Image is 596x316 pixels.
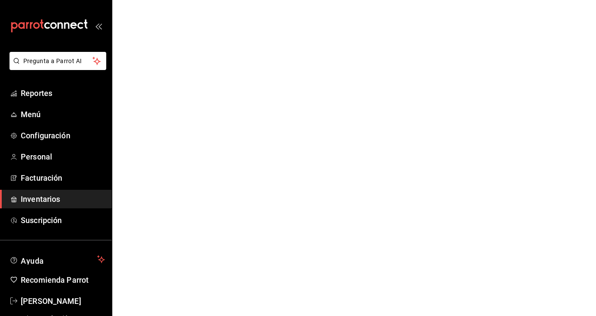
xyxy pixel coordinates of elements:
span: Inventarios [21,193,105,205]
span: Personal [21,151,105,163]
button: open_drawer_menu [95,22,102,29]
span: Suscripción [21,214,105,226]
span: Pregunta a Parrot AI [23,57,93,66]
button: Pregunta a Parrot AI [10,52,106,70]
span: Reportes [21,87,105,99]
span: [PERSON_NAME] [21,295,105,307]
span: Facturación [21,172,105,184]
span: Configuración [21,130,105,141]
span: Ayuda [21,254,94,265]
a: Pregunta a Parrot AI [6,63,106,72]
span: Recomienda Parrot [21,274,105,286]
span: Menú [21,109,105,120]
